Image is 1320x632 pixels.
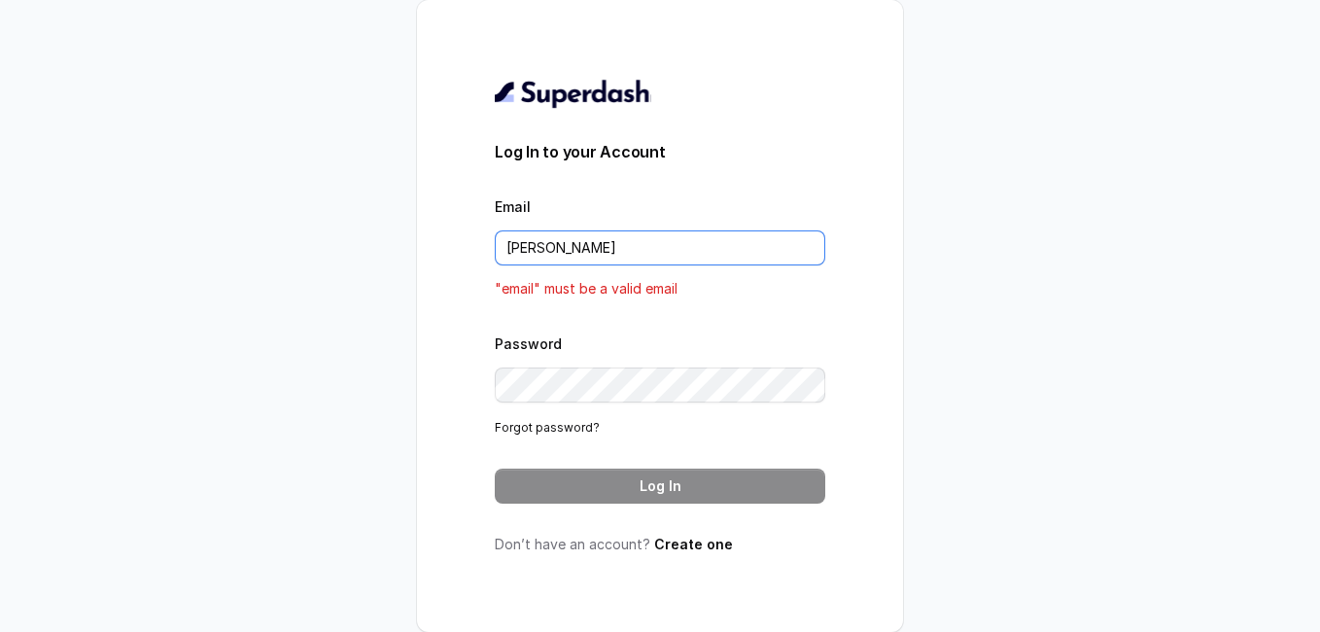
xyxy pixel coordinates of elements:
button: Log In [495,469,825,504]
a: Create one [654,536,733,552]
a: Forgot password? [495,420,600,435]
p: Don’t have an account? [495,535,825,554]
p: "email" must be a valid email [495,277,825,300]
label: Password [495,335,562,352]
h3: Log In to your Account [495,140,825,163]
img: light.svg [495,78,651,109]
input: youremail@example.com [495,230,825,265]
label: Email [495,198,531,215]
